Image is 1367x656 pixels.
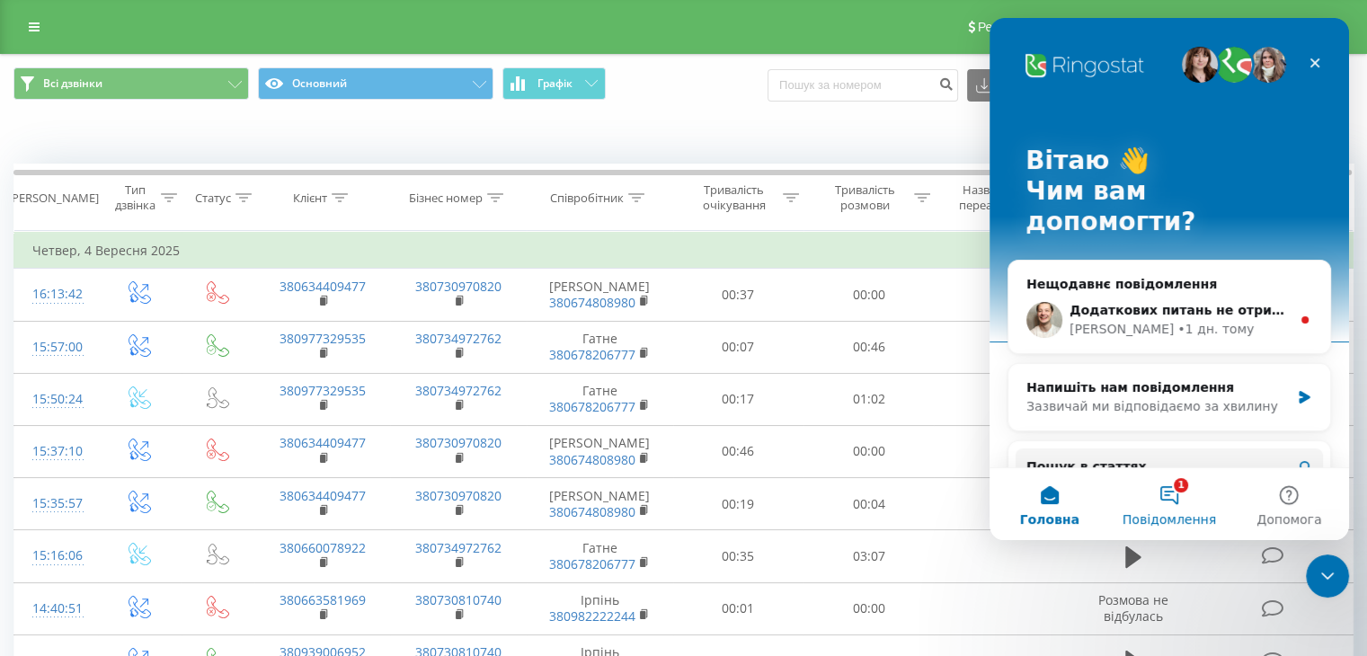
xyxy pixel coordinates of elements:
button: Всі дзвінки [13,67,249,100]
span: Всі дзвінки [43,76,102,91]
button: Пошук в статтях [26,430,333,466]
a: 380634409477 [280,434,366,451]
div: 15:37:10 [32,434,80,469]
td: 03:07 [803,530,934,582]
a: 380674808980 [549,451,635,468]
a: 380634409477 [280,278,366,295]
button: Повідомлення [120,450,239,522]
td: Гатне [527,373,673,425]
a: 380730810740 [415,591,502,608]
div: Напишіть нам повідомленняЗазвичай ми відповідаємо за хвилину [18,345,342,413]
button: Допомога [240,450,360,522]
td: [PERSON_NAME] [527,478,673,530]
input: Пошук за номером [768,69,958,102]
td: 00:19 [673,478,803,530]
a: 380634409477 [280,487,366,504]
div: [PERSON_NAME] [80,302,184,321]
td: 00:17 [673,373,803,425]
a: 380977329535 [280,382,366,399]
div: Клієнт [293,191,327,206]
td: Гатне [527,530,673,582]
a: 380730970820 [415,434,502,451]
div: Співробітник [550,191,624,206]
td: Ірпінь [527,582,673,634]
td: [PERSON_NAME] [527,425,673,477]
div: • 1 дн. тому [188,302,264,321]
a: 380734972762 [415,330,502,347]
span: Розмова не відбулась [1098,591,1168,625]
div: Статус [195,191,231,206]
a: 380663581969 [280,591,366,608]
td: 00:01 [673,582,803,634]
a: 380730970820 [415,278,502,295]
td: 01:02 [803,373,934,425]
div: Тип дзвінка [113,182,155,213]
a: 380674808980 [549,503,635,520]
button: Основний [258,67,493,100]
a: 380730970820 [415,487,502,504]
td: 00:04 [803,478,934,530]
button: Графік [502,67,606,100]
td: 00:35 [673,530,803,582]
a: 380734972762 [415,382,502,399]
td: 00:00 [803,269,934,321]
span: Додаткових питань не отримав. Дякую за звернення! ﻿Якщо виникнуть питання — обов'язково звертайте... [80,285,983,299]
div: Назва схеми переадресації [951,182,1045,213]
td: Четвер, 4 Вересня 2025 [14,233,1354,269]
div: 15:16:06 [32,538,80,573]
div: 15:50:24 [32,382,80,417]
a: 380977329535 [280,330,366,347]
span: Реферальна програма [978,20,1110,34]
div: Тривалість розмови [820,182,910,213]
div: [PERSON_NAME] [8,191,99,206]
td: 00:46 [673,425,803,477]
iframe: Intercom live chat [1306,554,1349,598]
td: 00:46 [803,321,934,373]
a: 380678206777 [549,555,635,572]
div: Закрити [309,29,342,61]
a: 380982222244 [549,607,635,625]
span: Повідомлення [133,495,226,508]
td: Гатне [527,321,673,373]
div: 15:57:00 [32,330,80,365]
div: Тривалість очікування [689,182,779,213]
td: [PERSON_NAME] [527,269,673,321]
a: 380678206777 [549,346,635,363]
a: 380734972762 [415,539,502,556]
a: 380678206777 [549,398,635,415]
div: 15:35:57 [32,486,80,521]
td: 00:37 [673,269,803,321]
td: 00:00 [803,425,934,477]
iframe: Intercom live chat [990,18,1349,540]
a: 380660078922 [280,539,366,556]
div: Напишіть нам повідомлення [37,360,300,379]
button: Експорт [967,69,1064,102]
div: Бізнес номер [409,191,483,206]
td: 00:07 [673,321,803,373]
div: Зазвичай ми відповідаємо за хвилину [37,379,300,398]
td: 00:00 [803,582,934,634]
span: Графік [537,77,573,90]
span: Допомога [267,495,332,508]
span: Головна [30,495,89,508]
div: 14:40:51 [32,591,80,626]
a: 380674808980 [549,294,635,311]
div: 16:13:42 [32,277,80,312]
span: Пошук в статтях [37,439,157,458]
